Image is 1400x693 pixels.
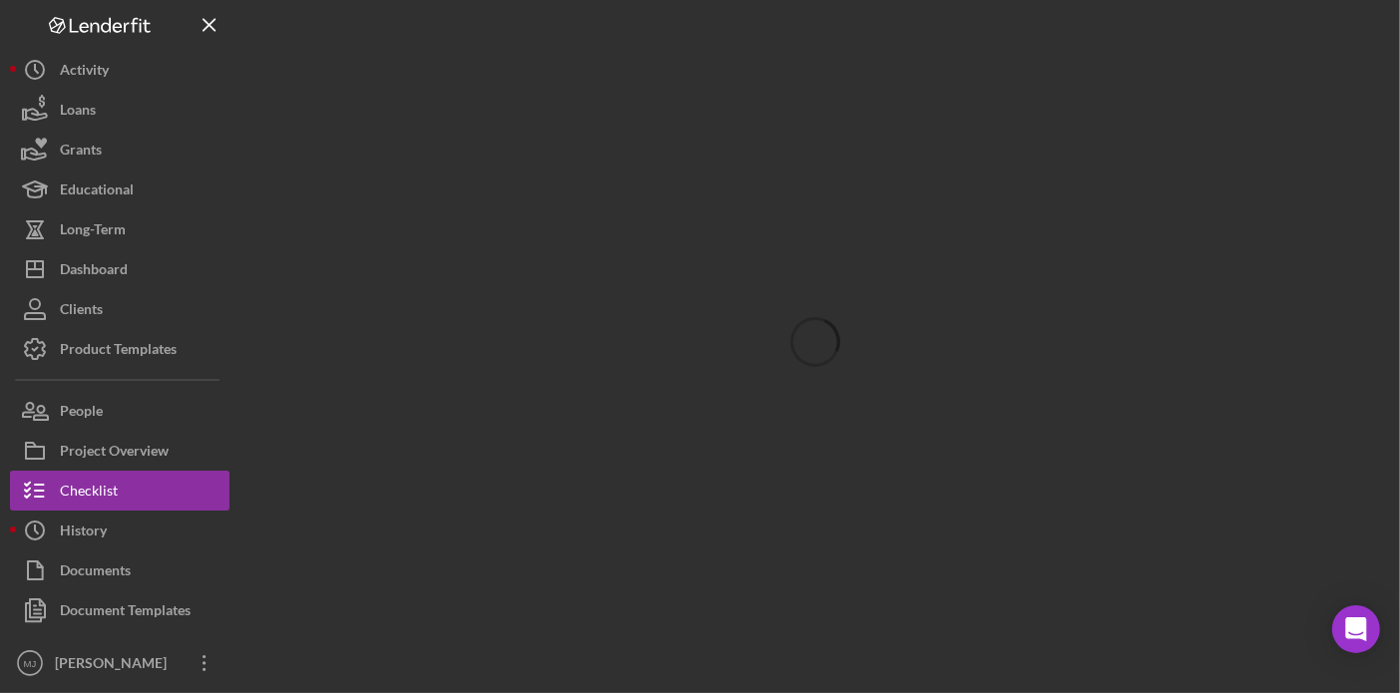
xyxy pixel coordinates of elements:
[10,289,230,329] button: Clients
[60,471,118,516] div: Checklist
[60,590,191,635] div: Document Templates
[60,329,177,374] div: Product Templates
[10,50,230,90] button: Activity
[10,391,230,431] button: People
[50,643,180,688] div: [PERSON_NAME]
[60,50,109,95] div: Activity
[10,511,230,550] button: History
[10,431,230,471] button: Project Overview
[60,90,96,135] div: Loans
[1332,605,1380,653] div: Open Intercom Messenger
[10,643,230,683] button: MJ[PERSON_NAME]
[10,471,230,511] button: Checklist
[10,550,230,590] button: Documents
[60,209,126,254] div: Long-Term
[60,170,134,214] div: Educational
[24,658,37,669] text: MJ
[10,329,230,369] button: Product Templates
[60,431,169,476] div: Project Overview
[60,391,103,436] div: People
[10,590,230,630] button: Document Templates
[60,249,128,294] div: Dashboard
[10,130,230,170] button: Grants
[10,90,230,130] button: Loans
[60,550,131,595] div: Documents
[10,249,230,289] button: Dashboard
[10,170,230,209] button: Educational
[10,209,230,249] button: Long-Term
[60,511,107,555] div: History
[60,289,103,334] div: Clients
[60,130,102,174] div: Grants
